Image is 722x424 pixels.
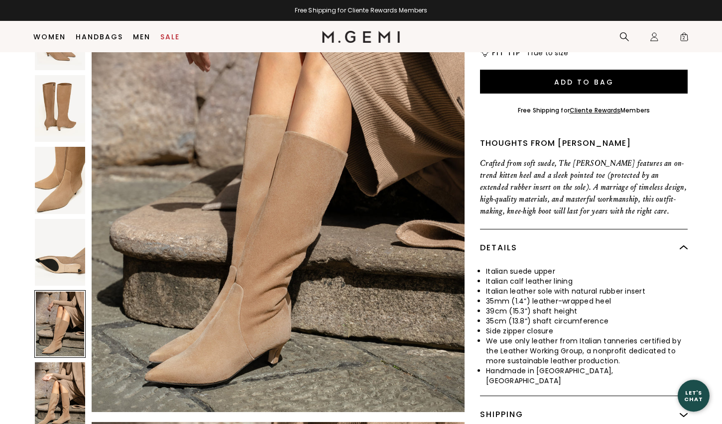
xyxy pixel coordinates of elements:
div: Details [480,229,688,266]
span: 2 [679,34,689,44]
li: Italian leather sole with natural rubber insert [486,286,688,296]
img: M.Gemi [322,31,400,43]
li: Italian calf leather lining [486,276,688,286]
img: The Tina [35,219,85,286]
li: 35mm (1.4”) leather-wrapped heel [486,296,688,306]
p: Crafted from soft suede, The [PERSON_NAME] features an on-trend kitten heel and a sleek pointed t... [480,157,688,217]
a: Men [133,33,150,41]
li: 39cm (15.3”) shaft height [486,306,688,316]
img: The Tina [35,76,85,142]
a: Cliente Rewards [570,106,621,114]
span: True to size [526,48,568,58]
a: Women [33,33,66,41]
a: Sale [160,33,180,41]
a: Handbags [76,33,123,41]
li: Italian suede upper [486,266,688,276]
li: Side zipper closure [486,326,688,336]
li: Handmade in [GEOGRAPHIC_DATA], [GEOGRAPHIC_DATA] [486,366,688,386]
div: Thoughts from [PERSON_NAME] [480,137,688,149]
li: We use only leather from Italian tanneries certified by the Leather Working Group, a nonprofit de... [486,336,688,366]
h2: Fit Tip [492,49,520,57]
div: Free Shipping for Members [518,106,650,114]
img: The Tina [35,147,85,214]
button: Add to Bag [480,70,688,94]
div: Let's Chat [678,389,710,402]
li: 35cm (13.8“) shaft circumference [486,316,688,326]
